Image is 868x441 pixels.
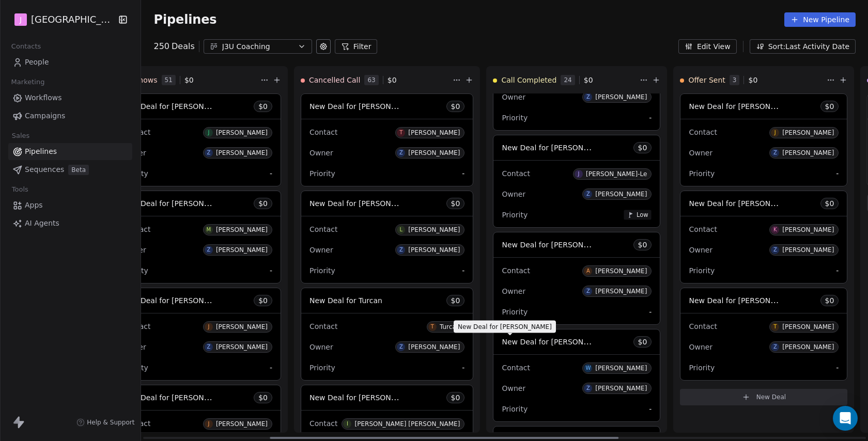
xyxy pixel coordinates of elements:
[638,143,647,153] span: $ 0
[8,197,132,214] a: Apps
[586,287,590,295] div: Z
[400,226,403,234] div: L
[7,74,49,90] span: Marketing
[649,113,652,123] span: -
[833,406,858,431] div: Open Intercom Messenger
[76,418,134,427] a: Help & Support
[638,337,647,347] span: $ 0
[678,39,737,54] button: Edit View
[836,168,839,179] span: -
[689,198,798,208] span: New Deal for [PERSON_NAME]
[12,11,112,28] button: J[GEOGRAPHIC_DATA]
[502,384,525,392] span: Owner
[114,67,258,93] div: No Shows51$0
[388,75,397,85] span: $ 0
[31,13,116,26] span: [GEOGRAPHIC_DATA]
[184,75,194,85] span: $ 0
[207,149,210,157] div: Z
[502,240,611,249] span: New Deal for [PERSON_NAME]
[451,101,460,112] span: $ 0
[451,295,460,306] span: $ 0
[680,191,847,283] div: New Deal for [PERSON_NAME]$0ContactK[PERSON_NAME]OwnerZ[PERSON_NAME]Priority-
[502,337,611,346] span: New Deal for [PERSON_NAME]
[216,323,268,330] div: [PERSON_NAME]
[586,170,647,178] div: [PERSON_NAME]-Le
[408,129,460,136] div: [PERSON_NAME]
[114,191,281,283] div: New Deal for [PERSON_NAME]$0ContactM[PERSON_NAME]OwnerZ[PERSON_NAME]Priority-
[301,191,473,283] div: New Deal for [PERSON_NAME]$0ContactL[PERSON_NAME]OwnerZ[PERSON_NAME]Priority-
[451,198,460,209] span: $ 0
[773,149,777,157] div: Z
[335,39,378,54] button: Filter
[462,168,464,179] span: -
[462,265,464,276] span: -
[689,246,712,254] span: Owner
[595,288,647,295] div: [PERSON_NAME]
[408,246,460,254] div: [PERSON_NAME]
[561,75,575,85] span: 24
[25,146,57,157] span: Pipelines
[354,420,460,428] div: [PERSON_NAME] [PERSON_NAME]
[502,190,525,198] span: Owner
[451,392,460,403] span: $ 0
[493,135,660,228] div: New Deal for [PERSON_NAME]-Le$0ContactJ[PERSON_NAME]-LeOwnerZ[PERSON_NAME]PriorityLow
[649,307,652,317] span: -
[689,322,717,330] span: Contact
[502,211,528,219] span: Priority
[207,343,210,351] div: Z
[399,149,403,157] div: Z
[7,39,45,54] span: Contacts
[493,232,660,325] div: New Deal for [PERSON_NAME]$0ContactA[PERSON_NAME]OwnerZ[PERSON_NAME]Priority-
[309,296,382,305] span: New Deal for Turcan
[7,128,34,144] span: Sales
[8,143,132,160] a: Pipelines
[309,364,335,372] span: Priority
[502,169,530,178] span: Contact
[122,198,231,208] span: New Deal for [PERSON_NAME]
[408,226,460,233] div: [PERSON_NAME]
[595,93,647,101] div: [PERSON_NAME]
[301,93,473,186] div: New Deal for [PERSON_NAME]$0ContactT[PERSON_NAME]OwnerZ[PERSON_NAME]Priority-
[309,101,419,111] span: New Deal for [PERSON_NAME]
[301,288,473,381] div: New Deal for Turcan$0ContactTTurcanOwnerZ[PERSON_NAME]Priority-
[270,363,272,373] span: -
[689,343,712,351] span: Owner
[730,75,740,85] span: 3
[773,226,777,234] div: K
[87,418,134,427] span: Help & Support
[309,246,333,254] span: Owner
[595,191,647,198] div: [PERSON_NAME]
[595,365,647,372] div: [PERSON_NAME]
[578,170,580,178] div: J
[502,143,622,152] span: New Deal for [PERSON_NAME]-Le
[680,389,847,405] button: New Deal
[586,267,590,275] div: A
[689,295,798,305] span: New Deal for [PERSON_NAME]
[689,225,717,233] span: Contact
[270,265,272,276] span: -
[680,67,825,93] div: Offer Sent3$0
[216,129,268,136] div: [PERSON_NAME]
[408,343,460,351] div: [PERSON_NAME]
[207,246,210,254] div: Z
[782,323,834,330] div: [PERSON_NAME]
[773,246,777,254] div: Z
[688,75,725,85] span: Offer Sent
[773,343,777,351] div: Z
[309,149,333,157] span: Owner
[347,420,348,428] div: I
[208,420,209,428] div: J
[782,129,834,136] div: [PERSON_NAME]
[586,190,590,198] div: Z
[689,101,798,111] span: New Deal for [PERSON_NAME]
[309,392,481,402] span: New Deal for [PERSON_NAME] [PERSON_NAME]
[25,164,64,175] span: Sequences
[750,39,856,54] button: Sort: Last Activity Date
[493,329,660,422] div: New Deal for [PERSON_NAME]$0ContactW[PERSON_NAME]OwnerZ[PERSON_NAME]Priority-
[216,343,268,351] div: [PERSON_NAME]
[309,266,335,275] span: Priority
[756,393,786,401] span: New Deal
[836,363,839,373] span: -
[20,14,22,25] span: J
[462,363,464,373] span: -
